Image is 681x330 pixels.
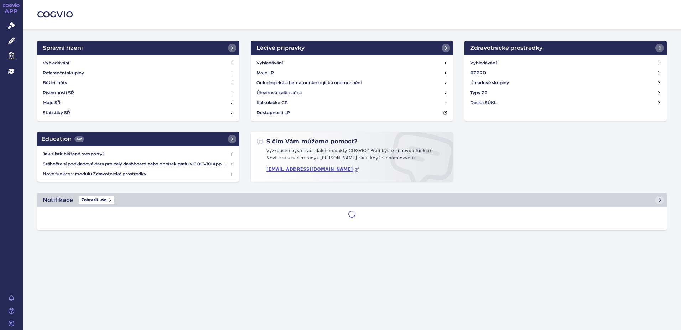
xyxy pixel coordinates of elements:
[43,59,69,66] h4: Vyhledávání
[37,41,239,55] a: Správní řízení
[470,99,497,106] h4: Deska SÚKL
[40,58,236,68] a: Vyhledávání
[37,9,667,21] h2: COGVIO
[43,44,83,52] h2: Správní řízení
[40,149,236,159] a: Jak zjistit hlášené reexporty?
[470,79,509,86] h4: Úhradové skupiny
[467,68,664,78] a: RZPRO
[256,59,283,66] h4: Vyhledávání
[256,148,447,164] p: Vyzkoušeli byste rádi další produkty COGVIO? Přáli byste si novou funkci? Nevíte si s něčím rady?...
[43,196,73,204] h2: Notifikace
[256,99,288,106] h4: Kalkulačka CP
[40,78,236,88] a: Běžící lhůty
[266,167,359,172] a: [EMAIL_ADDRESS][DOMAIN_NAME]
[254,98,450,108] a: Kalkulačka CP
[43,89,74,96] h4: Písemnosti SŘ
[37,193,667,207] a: NotifikaceZobrazit vše
[40,159,236,169] a: Stáhněte si podkladová data pro celý dashboard nebo obrázek grafu v COGVIO App modulu Analytics
[43,79,67,86] h4: Běžící lhůty
[470,69,486,76] h4: RZPRO
[40,108,236,118] a: Statistiky SŘ
[464,41,667,55] a: Zdravotnické prostředky
[37,132,239,146] a: Education442
[256,79,362,86] h4: Onkologická a hematoonkologická onemocnění
[43,69,84,76] h4: Referenční skupiny
[467,78,664,88] a: Úhradové skupiny
[256,138,358,145] h2: S čím Vám můžeme pomoct?
[254,58,450,68] a: Vyhledávání
[43,150,229,158] h4: Jak zjistit hlášené reexporty?
[254,108,450,118] a: Dostupnosti LP
[43,109,70,116] h4: Statistiky SŘ
[470,59,497,66] h4: Vyhledávání
[256,89,302,96] h4: Úhradová kalkulačka
[467,88,664,98] a: Typy ZP
[40,98,236,108] a: Moje SŘ
[256,44,305,52] h2: Léčivé přípravky
[467,98,664,108] a: Deska SÚKL
[79,196,114,204] span: Zobrazit vše
[74,136,84,142] span: 442
[41,135,84,143] h2: Education
[40,169,236,179] a: Nové funkce v modulu Zdravotnické prostředky
[470,44,542,52] h2: Zdravotnické prostředky
[256,69,274,76] h4: Moje LP
[43,99,61,106] h4: Moje SŘ
[40,88,236,98] a: Písemnosti SŘ
[40,68,236,78] a: Referenční skupiny
[254,78,450,88] a: Onkologická a hematoonkologická onemocnění
[256,109,290,116] h4: Dostupnosti LP
[470,89,488,96] h4: Typy ZP
[467,58,664,68] a: Vyhledávání
[251,41,453,55] a: Léčivé přípravky
[43,170,229,177] h4: Nové funkce v modulu Zdravotnické prostředky
[43,160,229,167] h4: Stáhněte si podkladová data pro celý dashboard nebo obrázek grafu v COGVIO App modulu Analytics
[254,68,450,78] a: Moje LP
[254,88,450,98] a: Úhradová kalkulačka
